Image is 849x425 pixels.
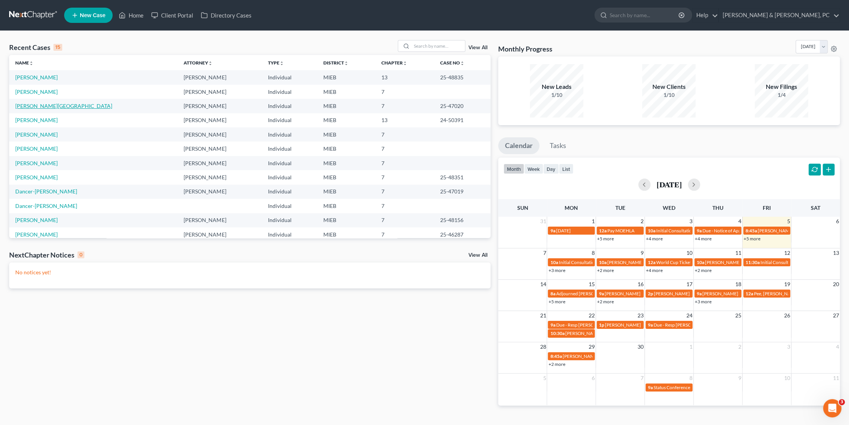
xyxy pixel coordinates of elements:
[556,322,626,328] span: Due - Resp [PERSON_NAME] v Velo
[375,85,434,99] td: 7
[539,217,547,226] span: 31
[80,13,105,18] span: New Case
[178,213,262,227] td: [PERSON_NAME]
[654,322,724,328] span: Due - Resp [PERSON_NAME] v Velo
[811,204,820,211] span: Sat
[530,82,583,91] div: New Leads
[15,160,58,166] a: [PERSON_NAME]
[524,164,543,174] button: week
[262,99,317,113] td: Individual
[375,185,434,199] td: 7
[591,373,596,383] span: 6
[755,82,808,91] div: New Filings
[746,291,753,296] span: 12a
[29,61,34,66] i: unfold_more
[178,156,262,170] td: [PERSON_NAME]
[434,227,491,241] td: 25-46287
[498,137,539,154] a: Calendar
[262,113,317,127] td: Individual
[9,250,84,259] div: NextChapter Notices
[763,204,771,211] span: Fri
[654,291,822,296] span: [PERSON_NAME] Adj Motion to Show Cause hearing date zoom [PHONE_NUMBER]
[530,91,583,99] div: 1/10
[543,137,573,154] a: Tasks
[317,185,375,199] td: MIEB
[607,228,634,233] span: Pay MOEHLA
[208,61,213,66] i: unfold_more
[317,99,375,113] td: MIEB
[648,322,653,328] span: 9a
[562,353,666,359] span: [PERSON_NAME]/[PERSON_NAME]- Non Jury Trial
[184,60,213,66] a: Attorneyunfold_more
[375,199,434,213] td: 7
[548,361,565,367] a: +2 more
[178,70,262,84] td: [PERSON_NAME]
[654,385,690,390] span: Status Conference
[640,248,644,258] span: 9
[599,291,604,296] span: 9a
[705,259,763,265] span: [PERSON_NAME] to Compell
[597,236,614,241] a: +5 more
[550,353,562,359] span: 8:45a
[15,231,58,238] a: [PERSON_NAME]
[262,127,317,142] td: Individual
[832,248,840,258] span: 13
[786,217,791,226] span: 5
[279,61,284,66] i: unfold_more
[550,228,555,233] span: 9a
[402,61,407,66] i: unfold_more
[697,259,704,265] span: 10a
[15,103,112,109] a: [PERSON_NAME][GEOGRAPHIC_DATA]
[832,373,840,383] span: 11
[823,399,841,417] iframe: Intercom live chat
[468,45,487,50] a: View All
[640,217,644,226] span: 2
[605,322,680,328] span: [PERSON_NAME] Mediation Tenative
[686,248,693,258] span: 10
[317,156,375,170] td: MIEB
[734,280,742,289] span: 18
[15,60,34,66] a: Nameunfold_more
[375,156,434,170] td: 7
[640,373,644,383] span: 7
[697,228,702,233] span: 9a
[178,227,262,241] td: [PERSON_NAME]
[115,8,147,22] a: Home
[591,248,596,258] span: 8
[565,204,578,211] span: Mon
[712,204,723,211] span: Thu
[539,311,547,320] span: 21
[783,373,791,383] span: 10
[539,342,547,351] span: 28
[832,311,840,320] span: 27
[695,299,712,304] a: +3 more
[375,70,434,84] td: 13
[663,204,675,211] span: Wed
[599,322,604,328] span: 1p
[588,280,596,289] span: 15
[178,185,262,199] td: [PERSON_NAME]
[556,228,570,233] span: [DATE]
[607,259,734,265] span: [PERSON_NAME]- Motion for Summary Disposition [In Person]
[262,142,317,156] td: Individual
[786,342,791,351] span: 3
[178,85,262,99] td: [PERSON_NAME]
[317,142,375,156] td: MIEB
[689,342,693,351] span: 1
[738,373,742,383] span: 9
[637,280,644,289] span: 16
[268,60,284,66] a: Typeunfold_more
[835,217,840,226] span: 6
[783,280,791,289] span: 19
[738,217,742,226] span: 4
[695,267,712,273] a: +2 more
[262,170,317,184] td: Individual
[262,156,317,170] td: Individual
[738,342,742,351] span: 2
[656,228,757,233] span: Initial Consultation [15 Minutes] [PERSON_NAME]
[597,267,614,273] a: +2 more
[539,280,547,289] span: 14
[178,99,262,113] td: [PERSON_NAME]
[588,311,596,320] span: 22
[434,170,491,184] td: 25-48351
